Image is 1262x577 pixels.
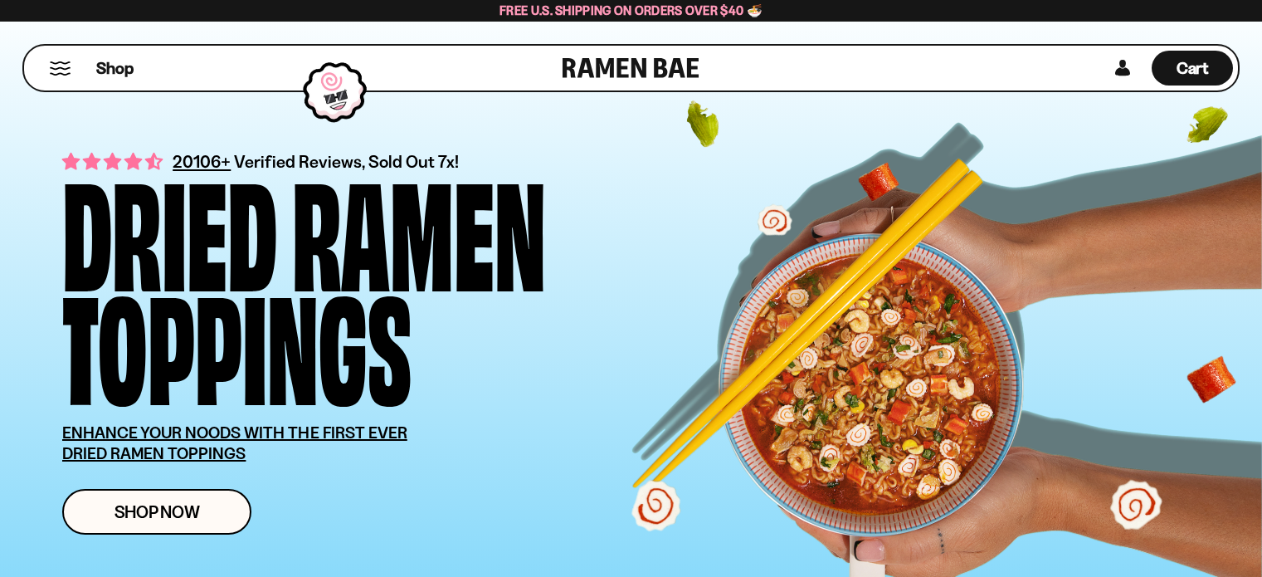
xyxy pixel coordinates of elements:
[49,61,71,76] button: Mobile Menu Trigger
[1152,46,1233,90] a: Cart
[499,2,763,18] span: Free U.S. Shipping on Orders over $40 🍜
[62,423,407,463] u: ENHANCE YOUR NOODS WITH THE FIRST EVER DRIED RAMEN TOPPINGS
[1177,58,1209,78] span: Cart
[62,489,251,535] a: Shop Now
[115,503,200,521] span: Shop Now
[96,57,134,80] span: Shop
[292,170,546,284] div: Ramen
[96,51,134,86] a: Shop
[62,170,277,284] div: Dried
[62,284,412,398] div: Toppings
